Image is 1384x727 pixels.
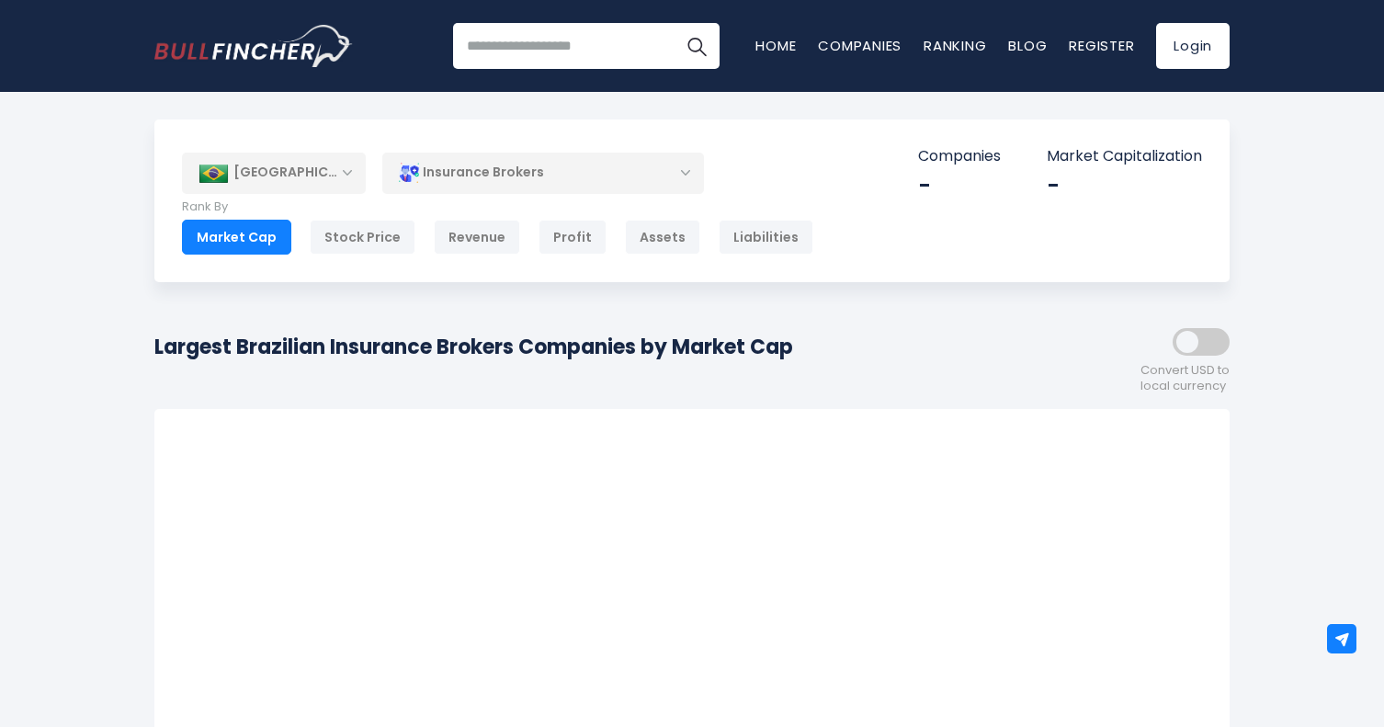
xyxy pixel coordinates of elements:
div: Stock Price [310,220,415,255]
div: Revenue [434,220,520,255]
div: Market Cap [182,220,291,255]
p: Market Capitalization [1047,147,1202,166]
a: Login [1156,23,1230,69]
div: Assets [625,220,700,255]
div: Liabilities [719,220,813,255]
h1: Largest Brazilian Insurance Brokers Companies by Market Cap [154,332,793,362]
span: Convert USD to local currency [1140,363,1230,394]
a: Companies [818,36,902,55]
button: Search [674,23,720,69]
a: Go to homepage [154,25,352,67]
a: Ranking [924,36,986,55]
img: Bullfincher logo [154,25,353,67]
p: Rank By [182,199,813,215]
a: Blog [1008,36,1047,55]
a: Home [755,36,796,55]
div: Insurance Brokers [382,152,704,194]
div: - [918,171,1001,199]
div: - [1047,171,1202,199]
div: Profit [539,220,607,255]
a: Register [1069,36,1134,55]
p: Companies [918,147,1001,166]
div: [GEOGRAPHIC_DATA] [182,153,366,193]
